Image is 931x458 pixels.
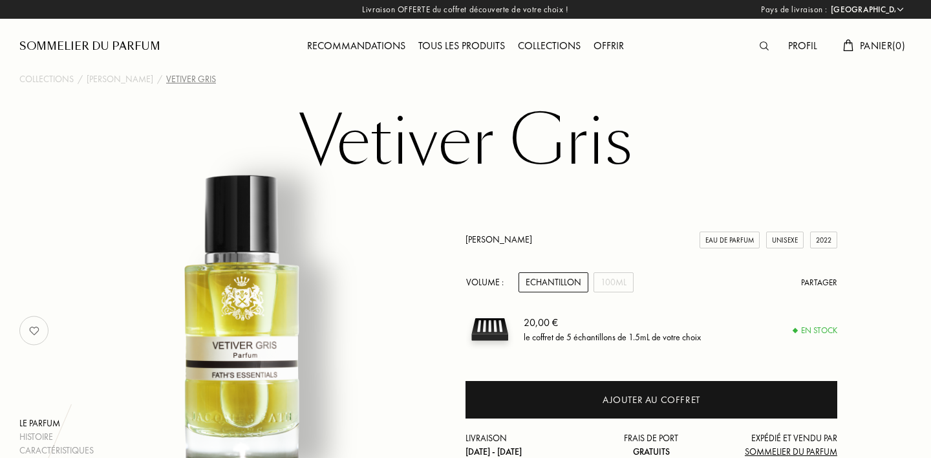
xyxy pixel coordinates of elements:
[412,39,511,52] a: Tous les produits
[843,39,853,51] img: cart.svg
[524,315,701,331] div: 20,00 €
[511,38,587,55] div: Collections
[810,232,837,249] div: 2022
[465,272,511,292] div: Volume :
[465,446,522,457] span: [DATE] - [DATE]
[301,38,412,55] div: Recommandations
[766,232,804,249] div: Unisexe
[745,446,837,457] span: Sommelier du Parfum
[19,430,94,444] div: Histoire
[301,39,412,52] a: Recommandations
[19,72,74,86] a: Collections
[801,276,837,289] div: Partager
[465,305,514,354] img: sample box
[760,41,769,50] img: search_icn.svg
[19,417,94,430] div: Le parfum
[19,39,160,54] a: Sommelier du Parfum
[465,234,532,245] a: [PERSON_NAME]
[793,324,837,337] div: En stock
[587,38,630,55] div: Offrir
[782,39,824,52] a: Profil
[87,72,153,86] a: [PERSON_NAME]
[761,3,828,16] span: Pays de livraison :
[157,72,162,86] div: /
[700,232,760,249] div: Eau de Parfum
[594,272,634,292] div: 100mL
[412,38,511,55] div: Tous les produits
[142,106,789,177] h1: Vetiver Gris
[782,38,824,55] div: Profil
[511,39,587,52] a: Collections
[603,393,700,408] div: Ajouter au coffret
[166,72,216,86] div: Vetiver Gris
[587,39,630,52] a: Offrir
[524,331,701,344] div: le coffret de 5 échantillons de 1.5mL de votre choix
[519,272,588,292] div: Echantillon
[19,444,94,457] div: Caractéristiques
[21,318,47,343] img: no_like_p.png
[78,72,83,86] div: /
[633,446,670,457] span: Gratuits
[860,39,905,52] span: Panier ( 0 )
